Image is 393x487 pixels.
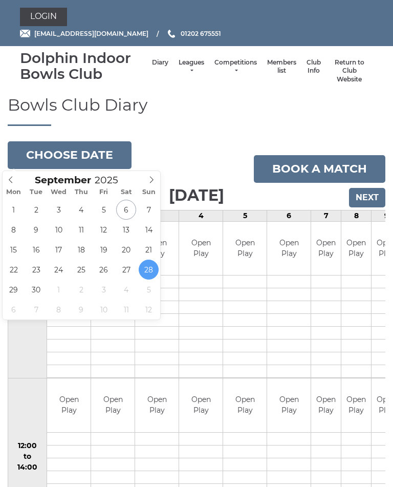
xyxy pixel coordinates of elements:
td: Open Play [91,378,135,432]
span: Tue [25,189,48,196]
a: Diary [152,58,168,67]
td: Open Play [341,378,371,432]
span: Thu [70,189,93,196]
span: September 8, 2025 [4,220,24,240]
a: Leagues [179,58,204,75]
span: September 24, 2025 [49,260,69,280]
span: September 17, 2025 [49,240,69,260]
a: Email [EMAIL_ADDRESS][DOMAIN_NAME] [20,29,148,38]
span: Wed [48,189,70,196]
span: September 3, 2025 [49,200,69,220]
td: Open Play [223,378,267,432]
span: September 29, 2025 [4,280,24,300]
td: Open Play [311,222,341,276]
span: October 6, 2025 [4,300,24,320]
a: Book a match [254,155,385,183]
span: October 12, 2025 [139,300,159,320]
span: October 7, 2025 [26,300,46,320]
span: Sun [138,189,160,196]
img: Phone us [168,30,175,38]
span: Sat [115,189,138,196]
span: September 13, 2025 [116,220,136,240]
span: September 12, 2025 [94,220,114,240]
td: Open Play [341,222,371,276]
span: 01202 675551 [181,30,221,37]
span: Scroll to increment [35,176,91,185]
span: September 1, 2025 [4,200,24,220]
input: Next [349,188,385,207]
span: Mon [3,189,25,196]
span: September 23, 2025 [26,260,46,280]
span: September 11, 2025 [71,220,91,240]
td: Open Play [47,378,91,432]
span: September 19, 2025 [94,240,114,260]
a: Competitions [214,58,257,75]
span: September 6, 2025 [116,200,136,220]
span: September 14, 2025 [139,220,159,240]
span: September 15, 2025 [4,240,24,260]
td: Open Play [223,222,267,276]
button: Choose date [8,141,132,169]
td: 6 [267,210,311,221]
span: Fri [93,189,115,196]
td: Open Play [267,222,311,276]
span: September 7, 2025 [139,200,159,220]
td: 8 [341,210,372,221]
td: Open Play [135,378,179,432]
td: Open Play [311,378,341,432]
td: Open Play [179,378,223,432]
span: September 16, 2025 [26,240,46,260]
td: 4 [179,210,223,221]
span: October 4, 2025 [116,280,136,300]
span: September 27, 2025 [116,260,136,280]
a: Club Info [307,58,321,75]
span: October 1, 2025 [49,280,69,300]
span: September 4, 2025 [71,200,91,220]
span: September 26, 2025 [94,260,114,280]
td: 7 [311,210,341,221]
span: September 5, 2025 [94,200,114,220]
a: Members list [267,58,296,75]
span: September 22, 2025 [4,260,24,280]
span: September 18, 2025 [71,240,91,260]
td: Open Play [179,222,223,276]
span: September 25, 2025 [71,260,91,280]
input: Scroll to increment [91,174,131,186]
a: Phone us 01202 675551 [166,29,221,38]
span: October 5, 2025 [139,280,159,300]
span: September 9, 2025 [26,220,46,240]
span: September 2, 2025 [26,200,46,220]
span: October 10, 2025 [94,300,114,320]
span: September 28, 2025 [139,260,159,280]
span: [EMAIL_ADDRESS][DOMAIN_NAME] [34,30,148,37]
span: October 8, 2025 [49,300,69,320]
div: Dolphin Indoor Bowls Club [20,50,147,82]
td: Open Play [267,378,311,432]
span: September 10, 2025 [49,220,69,240]
span: September 21, 2025 [139,240,159,260]
a: Return to Club Website [331,58,368,84]
span: October 2, 2025 [71,280,91,300]
a: Login [20,8,67,26]
td: 5 [223,210,267,221]
span: September 30, 2025 [26,280,46,300]
span: October 9, 2025 [71,300,91,320]
img: Email [20,30,30,37]
h1: Bowls Club Diary [8,96,385,125]
span: September 20, 2025 [116,240,136,260]
span: October 3, 2025 [94,280,114,300]
span: October 11, 2025 [116,300,136,320]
